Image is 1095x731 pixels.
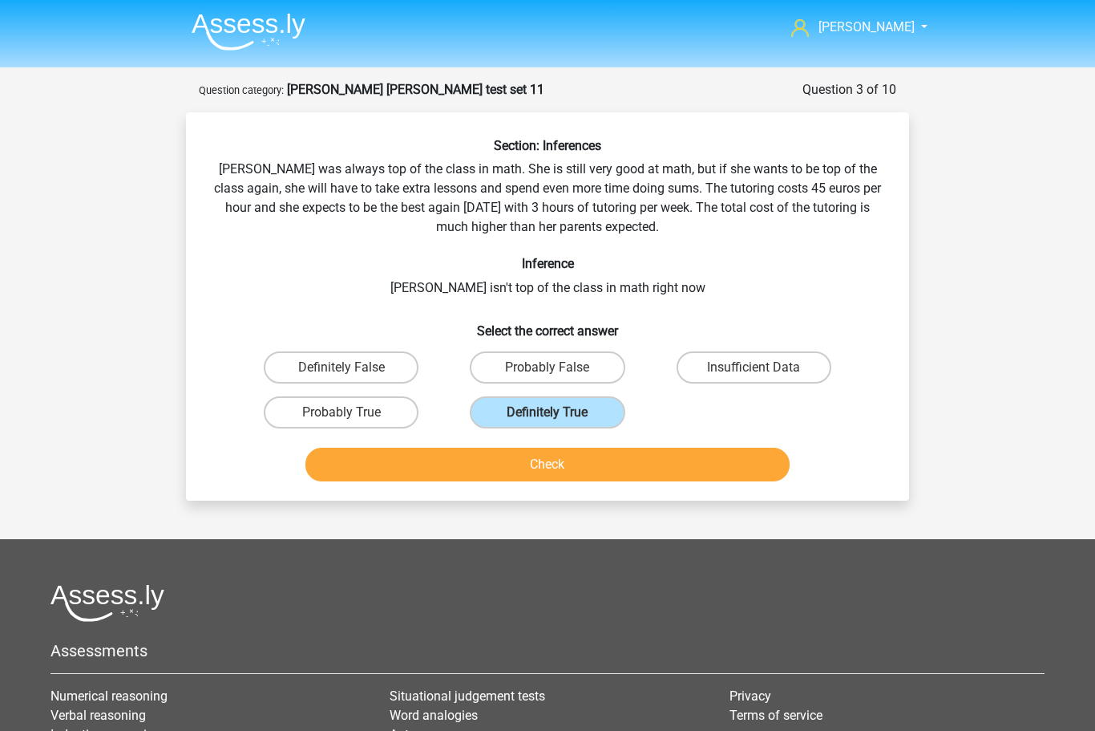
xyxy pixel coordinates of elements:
[51,708,146,723] a: Verbal reasoning
[199,84,284,96] small: Question category:
[212,138,883,153] h6: Section: Inferences
[818,19,915,35] span: [PERSON_NAME]
[390,708,478,723] a: Word analogies
[264,351,418,384] label: Definitely False
[677,351,831,384] label: Insufficient Data
[470,396,624,428] label: Definitely True
[51,584,164,622] img: Assessly logo
[212,256,883,271] h6: Inference
[192,13,305,51] img: Assessly
[729,708,822,723] a: Terms of service
[51,641,1044,660] h5: Assessments
[470,351,624,384] label: Probably False
[390,688,545,704] a: Situational judgement tests
[785,18,916,37] a: [PERSON_NAME]
[287,82,544,97] strong: [PERSON_NAME] [PERSON_NAME] test set 11
[264,396,418,428] label: Probably True
[51,688,168,704] a: Numerical reasoning
[305,448,790,481] button: Check
[192,138,903,488] div: [PERSON_NAME] was always top of the class in math. She is still very good at math, but if she wan...
[802,80,896,99] div: Question 3 of 10
[729,688,771,704] a: Privacy
[212,311,883,339] h6: Select the correct answer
